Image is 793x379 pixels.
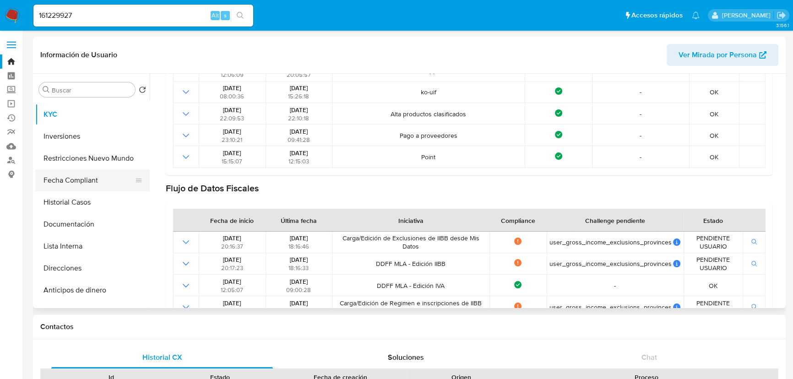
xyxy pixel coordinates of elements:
[142,352,182,363] span: Historial CX
[777,11,786,20] a: Salir
[692,11,700,19] a: Notificaciones
[40,50,117,60] h1: Información de Usuario
[35,235,150,257] button: Lista Interna
[35,213,150,235] button: Documentación
[224,11,227,20] span: s
[212,11,219,20] span: Alt
[722,11,773,20] p: andres.vilosio@mercadolibre.com
[35,257,150,279] button: Direcciones
[35,103,150,125] button: KYC
[139,86,146,96] button: Volver al orden por defecto
[35,279,150,301] button: Anticipos de dinero
[231,9,250,22] button: search-icon
[631,11,683,20] span: Accesos rápidos
[35,125,150,147] button: Inversiones
[33,10,253,22] input: Buscar usuario o caso...
[667,44,778,66] button: Ver Mirada por Persona
[35,301,150,323] button: Cuentas Bancarias
[679,44,757,66] span: Ver Mirada por Persona
[43,86,50,93] button: Buscar
[35,169,142,191] button: Fecha Compliant
[52,86,131,94] input: Buscar
[35,147,150,169] button: Restricciones Nuevo Mundo
[35,191,150,213] button: Historial Casos
[387,352,424,363] span: Soluciones
[641,352,657,363] span: Chat
[40,322,778,331] h1: Contactos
